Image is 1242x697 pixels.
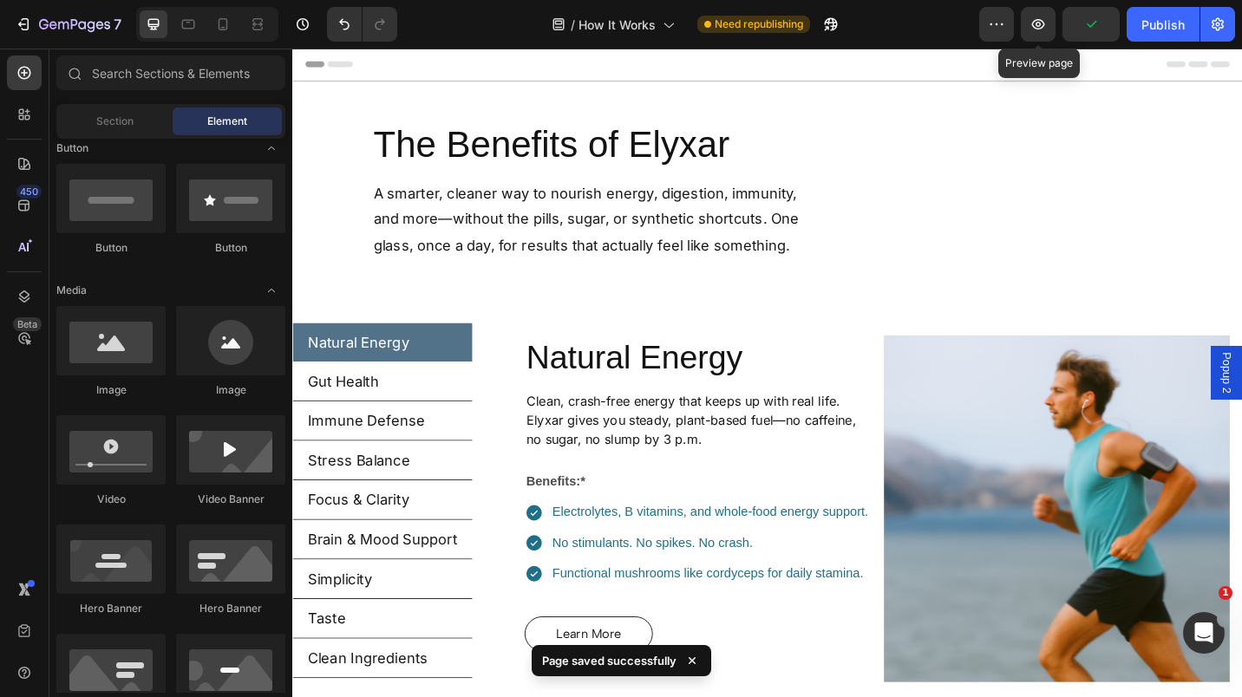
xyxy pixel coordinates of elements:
[254,622,395,661] a: Learn More
[284,533,631,551] p: No stimulants. No spikes. No crash.
[289,629,360,655] p: Learn More
[1015,333,1032,378] span: Popup 2
[254,315,634,364] h2: Natural Energy
[16,613,58,636] p: Taste
[256,463,632,488] p: Benefits:*
[13,317,42,331] div: Beta
[16,526,180,550] p: Brain & Mood Support
[16,353,95,376] p: Gut Health
[56,240,166,256] div: Button
[1127,7,1200,42] button: Publish
[1183,612,1225,654] iframe: Intercom live chat
[1141,16,1185,34] div: Publish
[284,567,631,585] p: Functional mushrooms like cordyceps for daily stamina.
[16,570,87,593] p: Simplicity
[114,14,121,35] p: 7
[579,16,656,34] span: How It Works
[56,55,285,90] input: Search Sections & Elements
[648,315,1028,694] img: gempages_535789032974582835-a1a57e87-a408-4ab4-97db-ad8b60820550.svg
[16,656,148,680] p: Clean Ingredients
[16,310,127,334] p: Natural Energy
[176,492,285,507] div: Video Banner
[256,376,632,439] p: Clean, crash-free energy that keeps up with real life. Elyxar gives you steady, plant-based fuel—...
[16,483,127,506] p: Focus & Clarity
[258,277,285,304] span: Toggle open
[16,396,145,420] p: Immune Defense
[16,440,128,463] p: Stress Balance
[176,382,285,398] div: Image
[284,499,631,518] p: Electrolytes, B vitamins, and whole-food energy support.
[87,78,781,134] h2: The Benefits of Elyxar
[176,240,285,256] div: Button
[7,7,129,42] button: 7
[258,134,285,162] span: Toggle open
[292,49,1242,697] iframe: Design area
[571,16,575,34] span: /
[715,16,803,32] span: Need republishing
[56,601,166,616] div: Hero Banner
[327,7,397,42] div: Undo/Redo
[1219,586,1232,600] span: 1
[96,114,134,129] span: Section
[88,146,562,230] p: A smarter, cleaner way to nourish energy, digestion, immunity, and more—without the pills, sugar,...
[207,114,247,129] span: Element
[176,601,285,616] div: Hero Banner
[56,382,166,398] div: Image
[16,185,42,199] div: 450
[542,652,677,669] p: Page saved successfully
[56,283,87,298] span: Media
[56,140,88,156] span: Button
[56,492,166,507] div: Video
